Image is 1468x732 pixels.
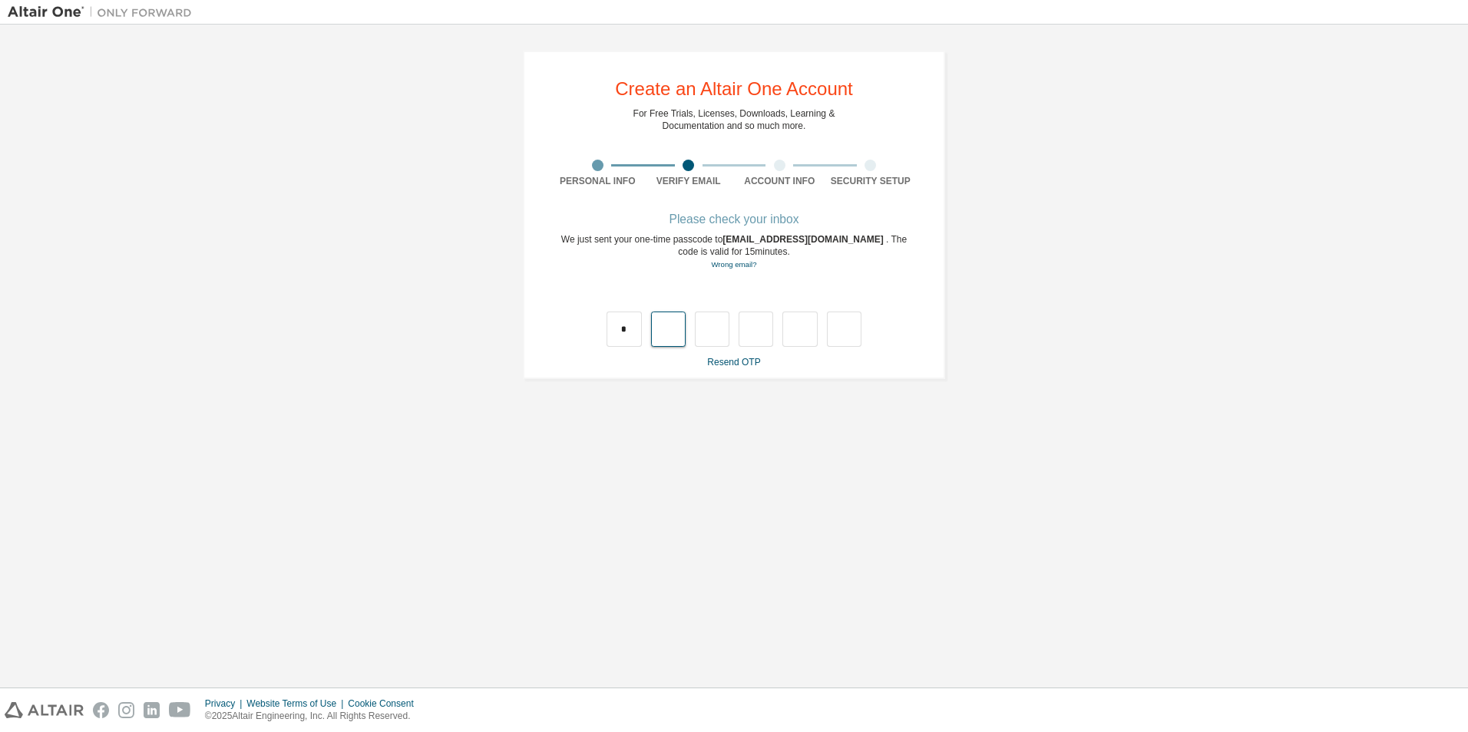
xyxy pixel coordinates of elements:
[722,234,886,245] span: [EMAIL_ADDRESS][DOMAIN_NAME]
[552,233,916,271] div: We just sent your one-time passcode to . The code is valid for 15 minutes.
[5,702,84,718] img: altair_logo.svg
[707,357,760,368] a: Resend OTP
[144,702,160,718] img: linkedin.svg
[169,702,191,718] img: youtube.svg
[643,175,735,187] div: Verify Email
[205,710,423,723] p: © 2025 Altair Engineering, Inc. All Rights Reserved.
[348,697,422,710] div: Cookie Consent
[8,5,200,20] img: Altair One
[734,175,825,187] div: Account Info
[246,697,348,710] div: Website Terms of Use
[825,175,917,187] div: Security Setup
[552,175,643,187] div: Personal Info
[118,702,134,718] img: instagram.svg
[711,260,756,269] a: Go back to the registration form
[93,702,109,718] img: facebook.svg
[633,107,835,132] div: For Free Trials, Licenses, Downloads, Learning & Documentation and so much more.
[205,697,246,710] div: Privacy
[552,215,916,224] div: Please check your inbox
[615,80,853,98] div: Create an Altair One Account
